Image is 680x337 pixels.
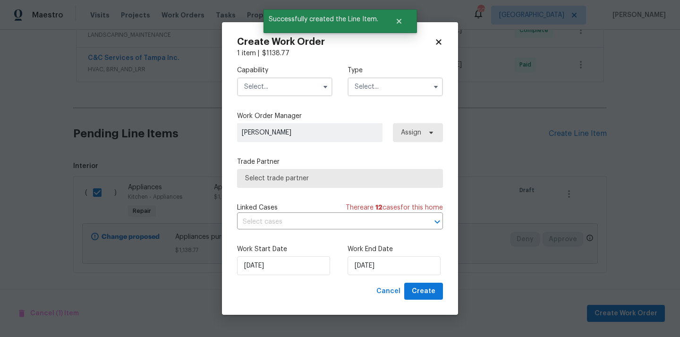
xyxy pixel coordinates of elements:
button: Show options [430,81,442,93]
div: 1 item | [237,49,443,58]
span: $ 1138.77 [262,50,289,57]
span: Assign [401,128,421,137]
input: M/D/YYYY [237,256,330,275]
span: Successfully created the Line Item. [263,9,383,29]
span: There are case s for this home [346,203,443,212]
label: Work End Date [348,244,443,254]
button: Show options [320,81,331,93]
label: Work Order Manager [237,111,443,121]
button: Close [383,12,415,31]
label: Trade Partner [237,157,443,167]
button: Create [404,283,443,300]
label: Type [348,66,443,75]
input: Select... [348,77,443,96]
input: Select cases [237,215,416,229]
input: M/D/YYYY [348,256,441,275]
label: Capability [237,66,332,75]
span: Cancel [376,286,400,297]
span: Select trade partner [245,174,435,183]
button: Cancel [373,283,404,300]
span: Linked Cases [237,203,278,212]
span: 12 [375,204,382,211]
span: Create [412,286,435,297]
button: Open [431,215,444,228]
h2: Create Work Order [237,37,434,47]
span: [PERSON_NAME] [242,128,378,137]
label: Work Start Date [237,244,332,254]
input: Select... [237,77,332,96]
